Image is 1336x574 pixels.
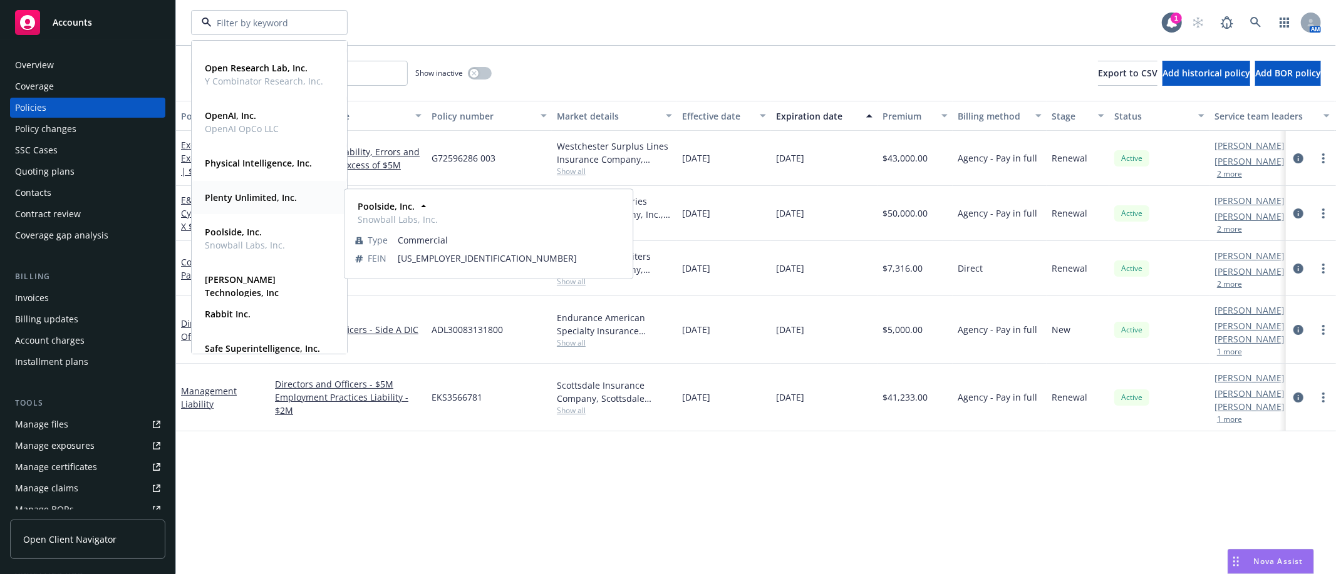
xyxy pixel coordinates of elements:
a: Quoting plans [10,161,165,182]
span: EKS3566781 [432,391,482,404]
span: $5,000.00 [883,323,923,336]
a: [PERSON_NAME] [1214,210,1285,223]
button: Expiration date [771,101,878,131]
span: [DATE] [682,323,710,336]
div: Policy changes [15,119,76,139]
span: Open Client Navigator [23,533,117,546]
div: Service team leaders [1214,110,1316,123]
button: Add historical policy [1163,61,1250,86]
a: Manage certificates [10,457,165,477]
a: [PERSON_NAME] [PERSON_NAME] [1214,319,1312,346]
div: Effective date [682,110,752,123]
div: 1 [1171,13,1182,24]
button: Export to CSV [1098,61,1157,86]
div: Status [1114,110,1191,123]
div: Premium [883,110,934,123]
div: Account charges [15,331,85,351]
span: [DATE] [776,207,804,220]
span: $43,000.00 [883,151,928,165]
span: Agency - Pay in full [958,207,1037,220]
a: [PERSON_NAME] [1214,155,1285,168]
span: Active [1119,324,1144,336]
button: Policy number [427,101,552,131]
strong: [PERSON_NAME] Technologies, Inc [205,274,279,299]
a: Coverage [10,76,165,96]
span: OpenAI OpCo LLC [205,122,279,135]
span: $41,233.00 [883,391,928,404]
button: Nova Assist [1228,549,1314,574]
span: Agency - Pay in full [958,323,1037,336]
span: - Excess E&O - Cyber | $5M XS $5M [181,139,262,177]
button: Stage [1047,101,1109,131]
div: Billing method [958,110,1028,123]
span: Add BOR policy [1255,67,1321,79]
span: ADL30083131800 [432,323,503,336]
div: Expiration date [776,110,859,123]
a: Manage files [10,414,165,434]
button: Market details [552,101,677,131]
strong: Physical Intelligence, Inc. [205,157,312,169]
span: Manage exposures [10,436,165,456]
a: more [1316,322,1331,337]
span: $7,316.00 [883,262,923,275]
span: Active [1119,208,1144,219]
a: [PERSON_NAME] [1214,249,1285,262]
div: Market details [557,110,658,123]
button: Add BOR policy [1255,61,1321,86]
div: Quoting plans [15,161,75,182]
a: circleInformation [1291,206,1306,221]
strong: Plenty Unlimited, Inc. [205,192,297,203]
div: Installment plans [15,352,88,372]
div: Stage [1052,110,1090,123]
a: Start snowing [1186,10,1211,35]
span: Nova Assist [1254,556,1303,566]
div: Invoices [15,288,49,308]
span: Snowball Labs, Inc. [358,213,438,227]
span: Active [1119,153,1144,164]
a: more [1316,151,1331,166]
div: Coverage [15,76,54,96]
a: Policies [10,98,165,118]
span: Show all [557,405,672,416]
div: Contacts [15,183,51,203]
span: Commercial [398,234,622,247]
span: [DATE] [776,262,804,275]
strong: Rabbit Inc. [205,308,251,320]
a: [PERSON_NAME] [PERSON_NAME] [1214,387,1312,413]
div: Westchester Surplus Lines Insurance Company, Chubb Group, RT Specialty Insurance Services, LLC (R... [557,140,672,166]
a: [PERSON_NAME] [1214,265,1285,278]
a: [PERSON_NAME] [1214,194,1285,207]
a: Overview [10,55,165,75]
span: [DATE] [776,151,804,165]
button: 2 more [1217,170,1242,178]
span: Accounts [53,18,92,28]
a: Management Liability [181,385,237,410]
div: Manage BORs [15,500,74,520]
a: Excess - Cyber Liability, Errors and Omissions $5M excess of $5M [275,145,422,172]
a: Commercial Package [181,256,231,281]
span: [DATE] [682,151,710,165]
a: Switch app [1272,10,1297,35]
button: Billing method [953,101,1047,131]
a: Contract review [10,204,165,224]
a: more [1316,261,1331,276]
a: Excess Liability [181,139,262,177]
div: Manage claims [15,478,78,498]
a: circleInformation [1291,390,1306,405]
a: circleInformation [1291,261,1306,276]
strong: Poolside, Inc. [358,201,415,213]
a: Billing updates [10,309,165,329]
span: Renewal [1052,391,1087,404]
div: Manage exposures [15,436,95,456]
button: Lines of coverage [270,101,427,131]
div: Drag to move [1228,550,1244,573]
strong: Poolside, Inc. [205,226,262,238]
a: [PERSON_NAME] [1214,139,1285,152]
span: Add historical policy [1163,67,1250,79]
span: [DATE] [682,262,710,275]
span: Snowball Labs, Inc. [205,238,285,252]
a: circleInformation [1291,151,1306,166]
span: Renewal [1052,151,1087,165]
a: more [1316,390,1331,405]
div: Coverage gap analysis [15,225,108,245]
